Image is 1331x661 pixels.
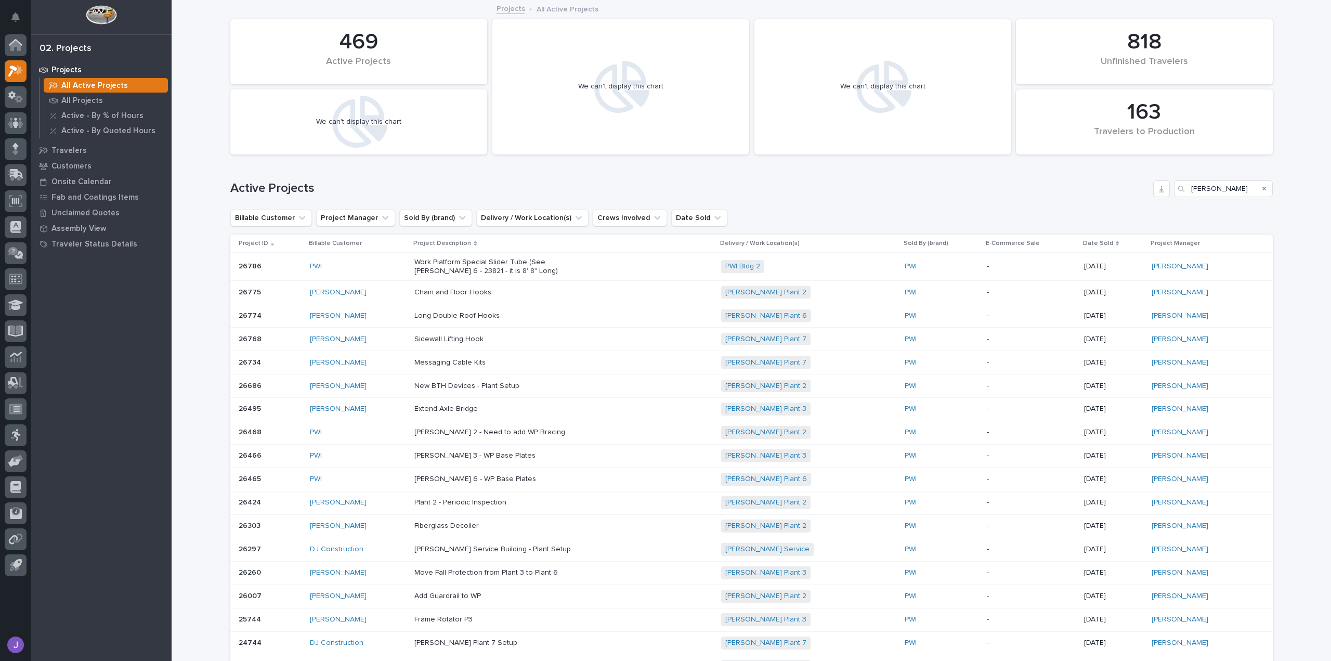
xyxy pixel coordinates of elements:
[239,520,263,530] p: 26303
[1152,568,1208,577] a: [PERSON_NAME]
[230,280,1273,304] tr: 2677526775 [PERSON_NAME] Chain and Floor Hooks[PERSON_NAME] Plant 2 PWI -[DATE][PERSON_NAME]
[905,312,917,320] a: PWI
[51,177,112,187] p: Onsite Calendar
[725,475,807,484] a: [PERSON_NAME] Plant 6
[1152,335,1208,344] a: [PERSON_NAME]
[1152,358,1208,367] a: [PERSON_NAME]
[239,333,264,344] p: 26768
[905,428,917,437] a: PWI
[1152,262,1208,271] a: [PERSON_NAME]
[61,81,128,90] p: All Active Projects
[414,522,596,530] p: Fiberglass Decoiler
[1084,405,1144,413] p: [DATE]
[1084,568,1144,577] p: [DATE]
[725,522,806,530] a: [PERSON_NAME] Plant 2
[904,238,948,249] p: Sold By (brand)
[414,312,596,320] p: Long Double Roof Hooks
[239,473,263,484] p: 26465
[537,3,598,14] p: All Active Projects
[310,568,367,577] a: [PERSON_NAME]
[239,566,263,577] p: 26260
[310,545,363,554] a: DJ Construction
[725,405,806,413] a: [PERSON_NAME] Plant 3
[905,475,917,484] a: PWI
[1084,498,1144,507] p: [DATE]
[413,238,471,249] p: Project Description
[725,335,806,344] a: [PERSON_NAME] Plant 7
[725,498,806,507] a: [PERSON_NAME] Plant 2
[905,382,917,391] a: PWI
[1152,312,1208,320] a: [PERSON_NAME]
[51,240,137,249] p: Traveler Status Details
[310,615,367,624] a: [PERSON_NAME]
[239,356,263,367] p: 26734
[725,545,810,554] a: [PERSON_NAME] Service
[987,262,1076,271] p: -
[905,262,917,271] a: PWI
[725,382,806,391] a: [PERSON_NAME] Plant 2
[578,82,663,91] div: We can't display this chart
[414,615,596,624] p: Frame Rotator P3
[31,158,172,174] a: Customers
[248,29,469,55] div: 469
[310,475,322,484] a: PWI
[414,358,596,367] p: Messaging Cable Kits
[725,592,806,601] a: [PERSON_NAME] Plant 2
[248,56,469,78] div: Active Projects
[1084,451,1144,460] p: [DATE]
[1084,335,1144,344] p: [DATE]
[230,351,1273,374] tr: 2673426734 [PERSON_NAME] Messaging Cable Kits[PERSON_NAME] Plant 7 PWI -[DATE][PERSON_NAME]
[40,78,172,93] a: All Active Projects
[1152,522,1208,530] a: [PERSON_NAME]
[1084,312,1144,320] p: [DATE]
[230,585,1273,608] tr: 2600726007 [PERSON_NAME] Add Guardrail to WP[PERSON_NAME] Plant 2 PWI -[DATE][PERSON_NAME]
[987,639,1076,647] p: -
[905,405,917,413] a: PWI
[725,262,760,271] a: PWI Bldg 2
[905,522,917,530] a: PWI
[414,639,596,647] p: [PERSON_NAME] Plant 7 Setup
[905,358,917,367] a: PWI
[51,146,87,155] p: Travelers
[1084,382,1144,391] p: [DATE]
[905,568,917,577] a: PWI
[1084,639,1144,647] p: [DATE]
[239,613,263,624] p: 25744
[51,224,106,234] p: Assembly View
[230,561,1273,585] tr: 2626026260 [PERSON_NAME] Move Fall Protection from Plant 3 to Plant 6[PERSON_NAME] Plant 3 PWI -[...
[310,312,367,320] a: [PERSON_NAME]
[725,288,806,297] a: [PERSON_NAME] Plant 2
[230,538,1273,561] tr: 2629726297 DJ Construction [PERSON_NAME] Service Building - Plant Setup[PERSON_NAME] Service PWI ...
[905,592,917,601] a: PWI
[239,496,263,507] p: 26424
[1152,592,1208,601] a: [PERSON_NAME]
[671,210,727,226] button: Date Sold
[51,66,82,75] p: Projects
[230,444,1273,468] tr: 2646626466 PWI [PERSON_NAME] 3 - WP Base Plates[PERSON_NAME] Plant 3 PWI -[DATE][PERSON_NAME]
[239,403,263,413] p: 26495
[1152,475,1208,484] a: [PERSON_NAME]
[230,304,1273,327] tr: 2677426774 [PERSON_NAME] Long Double Roof Hooks[PERSON_NAME] Plant 6 PWI -[DATE][PERSON_NAME]
[230,181,1149,196] h1: Active Projects
[230,608,1273,631] tr: 2574425744 [PERSON_NAME] Frame Rotator P3[PERSON_NAME] Plant 3 PWI -[DATE][PERSON_NAME]
[1152,405,1208,413] a: [PERSON_NAME]
[414,428,596,437] p: [PERSON_NAME] 2 - Need to add WP Bracing
[1152,639,1208,647] a: [PERSON_NAME]
[1152,498,1208,507] a: [PERSON_NAME]
[1084,358,1144,367] p: [DATE]
[310,335,367,344] a: [PERSON_NAME]
[414,288,596,297] p: Chain and Floor Hooks
[1084,522,1144,530] p: [DATE]
[1152,382,1208,391] a: [PERSON_NAME]
[1152,545,1208,554] a: [PERSON_NAME]
[1152,451,1208,460] a: [PERSON_NAME]
[725,568,806,577] a: [PERSON_NAME] Plant 3
[230,631,1273,655] tr: 2474424744 DJ Construction [PERSON_NAME] Plant 7 Setup[PERSON_NAME] Plant 7 PWI -[DATE][PERSON_NAME]
[230,397,1273,421] tr: 2649526495 [PERSON_NAME] Extend Axle Bridge[PERSON_NAME] Plant 3 PWI -[DATE][PERSON_NAME]
[987,451,1076,460] p: -
[725,639,806,647] a: [PERSON_NAME] Plant 7
[905,545,917,554] a: PWI
[1084,615,1144,624] p: [DATE]
[987,405,1076,413] p: -
[310,451,322,460] a: PWI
